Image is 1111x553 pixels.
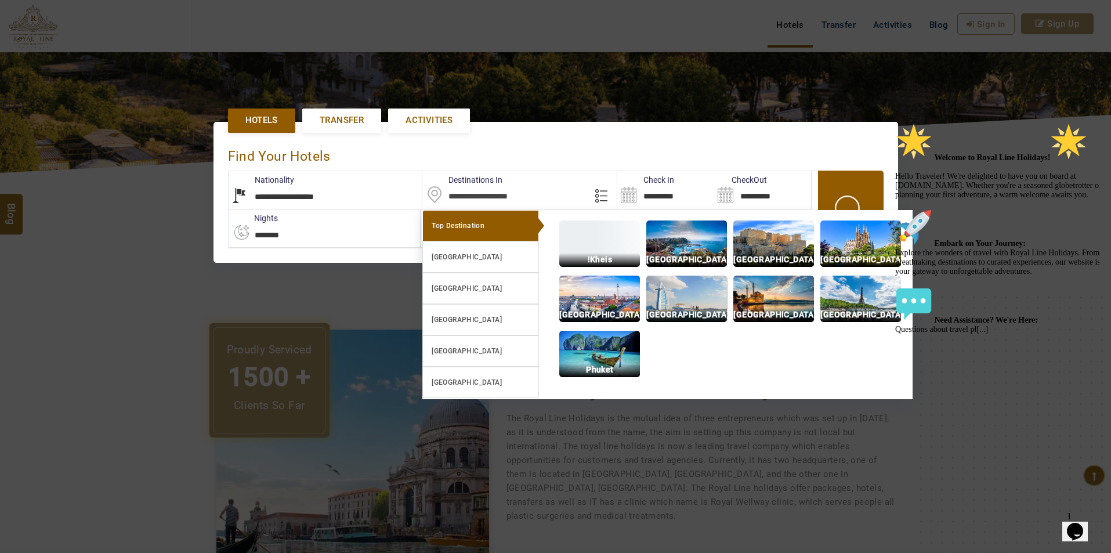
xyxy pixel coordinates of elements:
label: Rooms [421,212,472,224]
label: Nationality [229,174,294,186]
p: [GEOGRAPHIC_DATA] [820,253,901,266]
span: Activities [406,114,453,126]
iframe: chat widget [891,118,1099,501]
p: [GEOGRAPHIC_DATA] [559,308,640,321]
img: img [559,331,640,377]
b: [GEOGRAPHIC_DATA] [432,284,502,292]
label: nights [228,212,278,224]
b: [GEOGRAPHIC_DATA] [432,378,502,386]
a: [GEOGRAPHIC_DATA] [422,335,539,367]
img: :star2: [5,5,42,42]
a: Top Destination [422,210,539,241]
img: img [733,221,814,267]
label: CheckOut [714,174,767,186]
b: [GEOGRAPHIC_DATA] [432,253,502,261]
b: Top Destination [432,222,484,230]
p: [GEOGRAPHIC_DATA] [733,253,814,266]
a: [GEOGRAPHIC_DATA] [422,241,539,273]
a: Activities [388,109,470,132]
b: [GEOGRAPHIC_DATA] [432,316,502,324]
img: :speech_balloon: [5,167,42,204]
a: [GEOGRAPHIC_DATA] [422,367,539,398]
strong: Welcome to Royal Line Holidays! [44,35,197,44]
p: !Kheis [559,253,640,266]
span: Transfer [320,114,364,126]
p: [GEOGRAPHIC_DATA] [646,253,727,266]
img: img [820,221,901,267]
p: [GEOGRAPHIC_DATA] [820,308,901,321]
p: [GEOGRAPHIC_DATA] [733,308,814,321]
img: :rocket: [5,91,42,128]
p: [GEOGRAPHIC_DATA] [646,308,727,321]
a: Transfer [302,109,381,132]
img: img [559,221,640,267]
img: img [733,276,814,322]
input: Search [617,171,714,209]
label: Check In [617,174,674,186]
img: :star2: [160,5,197,42]
strong: Embark on Your Journey: [44,121,136,129]
div: Find Your Hotels [228,136,884,171]
a: Hotels [228,109,295,132]
b: [GEOGRAPHIC_DATA] [432,347,502,355]
span: Hello Traveler! We're delighted to have you on board at [DOMAIN_NAME]. Whether you're a seasoned ... [5,35,211,215]
p: Phuket [559,363,640,377]
img: img [559,276,640,322]
span: Hotels [245,114,278,126]
img: img [820,276,901,322]
a: [GEOGRAPHIC_DATA] [422,304,539,335]
label: Destinations In [422,174,502,186]
strong: Need Assistance? We're Here: [44,197,147,206]
img: img [646,276,727,322]
iframe: chat widget [1062,507,1099,541]
a: [GEOGRAPHIC_DATA] [422,273,539,304]
div: 🌟 Welcome to Royal Line Holidays!🌟Hello Traveler! We're delighted to have you on board at [DOMAIN... [5,5,213,216]
img: img [646,221,727,267]
input: Search [714,171,811,209]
